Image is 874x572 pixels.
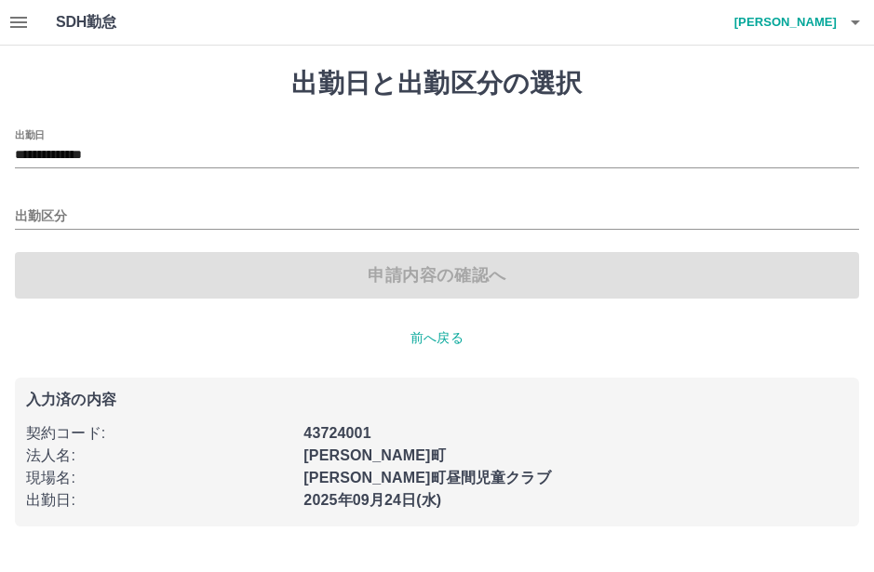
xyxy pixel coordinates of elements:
[26,392,848,407] p: 入力済の内容
[303,447,445,463] b: [PERSON_NAME]町
[15,68,859,100] h1: 出勤日と出勤区分の選択
[303,492,441,508] b: 2025年09月24日(水)
[15,127,45,141] label: 出勤日
[26,445,292,467] p: 法人名 :
[26,422,292,445] p: 契約コード :
[26,467,292,489] p: 現場名 :
[26,489,292,512] p: 出勤日 :
[303,470,550,486] b: [PERSON_NAME]町昼間児童クラブ
[15,328,859,348] p: 前へ戻る
[303,425,370,441] b: 43724001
